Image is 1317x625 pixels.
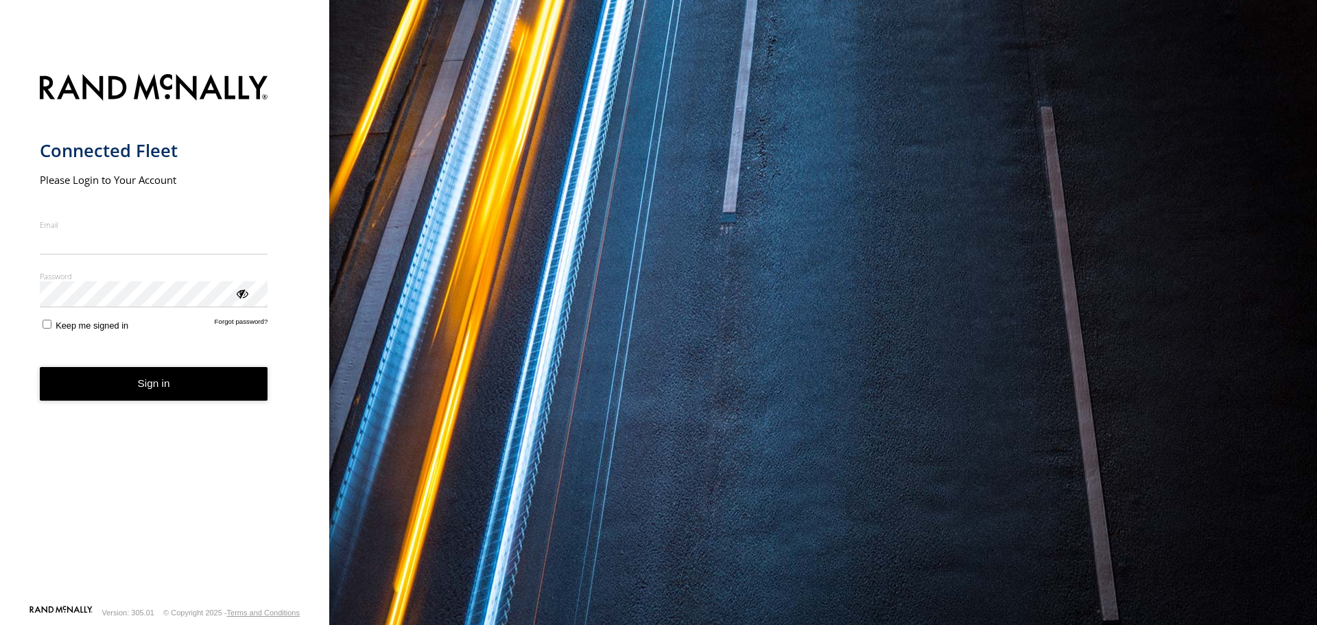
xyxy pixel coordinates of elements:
div: Version: 305.01 [102,609,154,617]
a: Terms and Conditions [227,609,300,617]
span: Keep me signed in [56,320,128,331]
h2: Please Login to Your Account [40,173,268,187]
div: © Copyright 2025 - [163,609,300,617]
img: Rand McNally [40,71,268,106]
input: Keep me signed in [43,320,51,329]
label: Password [40,271,268,281]
button: Sign in [40,367,268,401]
a: Forgot password? [215,318,268,331]
label: Email [40,220,268,230]
div: ViewPassword [235,286,248,300]
a: Visit our Website [29,606,93,620]
h1: Connected Fleet [40,139,268,162]
form: main [40,66,290,604]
